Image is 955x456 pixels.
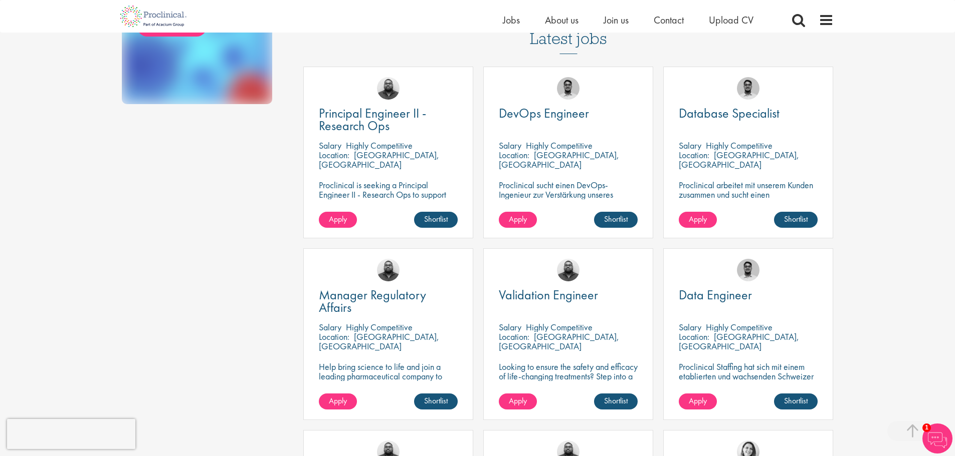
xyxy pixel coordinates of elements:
a: Upload CV [709,14,753,27]
a: About us [545,14,579,27]
span: Database Specialist [679,105,780,122]
a: Shortlist [594,393,638,409]
span: Apply [509,214,527,224]
span: Data Engineer [679,286,752,303]
span: Apply [329,214,347,224]
span: Salary [319,140,341,151]
span: Salary [679,140,701,151]
iframe: reCAPTCHA [7,419,135,449]
p: [GEOGRAPHIC_DATA], [GEOGRAPHIC_DATA] [319,149,439,170]
p: Highly Competitive [706,140,773,151]
img: Timothy Deschamps [737,259,759,281]
span: Apply [329,395,347,406]
span: Location: [319,331,349,342]
span: Location: [499,149,529,161]
span: DevOps Engineer [499,105,589,122]
a: Shortlist [414,212,458,228]
p: Highly Competitive [706,321,773,333]
p: Highly Competitive [526,321,593,333]
span: Salary [499,321,521,333]
p: Proclinical sucht einen DevOps-Ingenieur zur Verstärkung unseres Kundenteams in [GEOGRAPHIC_DATA]. [499,180,638,218]
span: Principal Engineer II - Research Ops [319,105,426,134]
a: Shortlist [774,393,818,409]
a: Manager Regulatory Affairs [319,289,458,314]
a: Shortlist [414,393,458,409]
p: Highly Competitive [346,321,413,333]
a: Principal Engineer II - Research Ops [319,107,458,132]
p: Proclinical is seeking a Principal Engineer II - Research Ops to support external engineering pro... [319,180,458,228]
p: [GEOGRAPHIC_DATA], [GEOGRAPHIC_DATA] [499,149,619,170]
a: Shortlist [594,212,638,228]
img: Timothy Deschamps [557,77,580,100]
a: Apply [319,212,357,228]
p: Proclinical Staffing hat sich mit einem etablierten und wachsenden Schweizer IT-Dienstleister zus... [679,362,818,419]
span: Salary [679,321,701,333]
p: Looking to ensure the safety and efficacy of life-changing treatments? Step into a key role with ... [499,362,638,419]
p: [GEOGRAPHIC_DATA], [GEOGRAPHIC_DATA] [319,331,439,352]
p: [GEOGRAPHIC_DATA], [GEOGRAPHIC_DATA] [679,149,799,170]
span: Location: [319,149,349,161]
span: Salary [499,140,521,151]
a: Shortlist [774,212,818,228]
p: [GEOGRAPHIC_DATA], [GEOGRAPHIC_DATA] [679,331,799,352]
span: Validation Engineer [499,286,598,303]
a: Jobs [503,14,520,27]
p: Highly Competitive [346,140,413,151]
a: Validation Engineer [499,289,638,301]
a: Database Specialist [679,107,818,120]
span: Manager Regulatory Affairs [319,286,426,316]
a: DevOps Engineer [499,107,638,120]
p: [GEOGRAPHIC_DATA], [GEOGRAPHIC_DATA] [499,331,619,352]
img: Ashley Bennett [377,77,400,100]
span: Apply [689,214,707,224]
a: Apply [679,212,717,228]
a: Apply [499,393,537,409]
span: Salary [319,321,341,333]
span: 1 [922,423,931,432]
a: Contact [654,14,684,27]
span: Location: [679,331,709,342]
a: Apply [679,393,717,409]
p: Highly Competitive [526,140,593,151]
img: Chatbot [922,423,952,453]
span: Apply [509,395,527,406]
img: Ashley Bennett [377,259,400,281]
a: Apply [319,393,357,409]
p: Proclinical arbeitet mit unserem Kunden zusammen und sucht einen Datenbankspezialisten zur Verstä... [679,180,818,228]
p: Help bring science to life and join a leading pharmaceutical company to play a key role in delive... [319,362,458,409]
span: Location: [499,331,529,342]
img: Timothy Deschamps [737,77,759,100]
span: Apply [689,395,707,406]
img: Ashley Bennett [557,259,580,281]
a: Data Engineer [679,289,818,301]
a: Apply [499,212,537,228]
a: Join us [604,14,629,27]
span: Location: [679,149,709,161]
